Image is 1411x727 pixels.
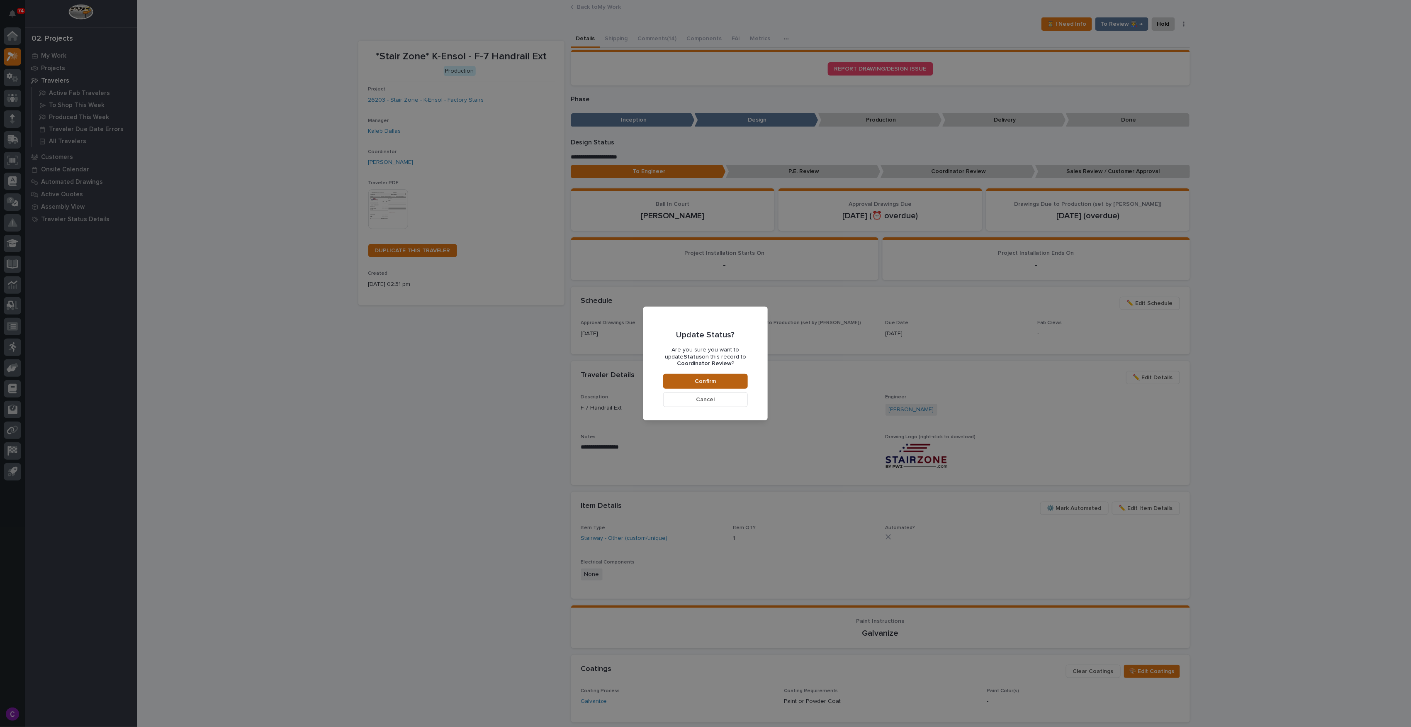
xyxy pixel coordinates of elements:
span: Confirm [695,378,716,385]
p: Update Status? [676,330,735,340]
span: Cancel [696,396,715,403]
p: Are you sure you want to update on this record to ? [663,346,748,367]
button: Cancel [663,392,748,407]
button: Confirm [663,374,748,389]
b: Status [684,354,702,360]
b: Coordinator Review [677,361,732,366]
